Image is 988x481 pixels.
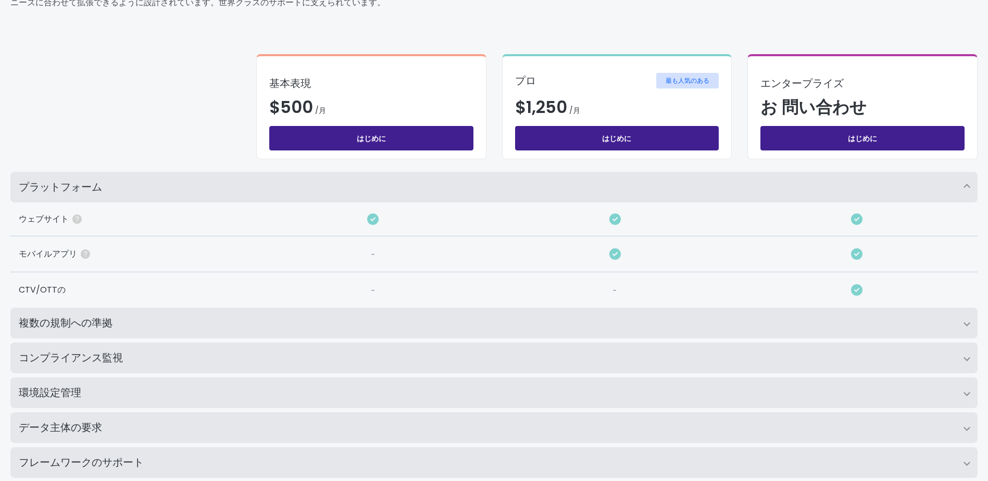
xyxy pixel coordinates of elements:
span: 1,250 [526,95,567,119]
div: - [612,285,617,297]
span: /月 [569,105,580,116]
summary: コンプライアンス監視 [10,343,978,373]
div: CTV/OTTの [10,272,252,308]
div: - [371,285,376,297]
summary: 環境設定管理 [10,377,978,408]
h3: エンタープライズ [760,78,965,88]
span: /月 [315,105,326,116]
span: $ [269,95,313,119]
font: モバイルアプリ [19,248,77,260]
summary: 複数の規制への準拠 [10,308,978,338]
summary: プラットフォーム [10,172,978,202]
a: はじめに [760,126,965,150]
div: - [371,249,376,261]
summary: データ主体の要求 [10,412,978,443]
span: 500 [280,95,313,119]
a: はじめに [515,126,719,150]
font: ウェブサイト [19,213,69,225]
summary: フレームワークのサポート [10,447,978,478]
a: はじめに [269,126,473,150]
h3: プロ [515,75,536,86]
span: 最も人気のある [656,73,719,88]
span: $ [515,95,567,119]
h3: 基本表現 [269,78,473,88]
span: お 問い合わせ [760,95,867,119]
